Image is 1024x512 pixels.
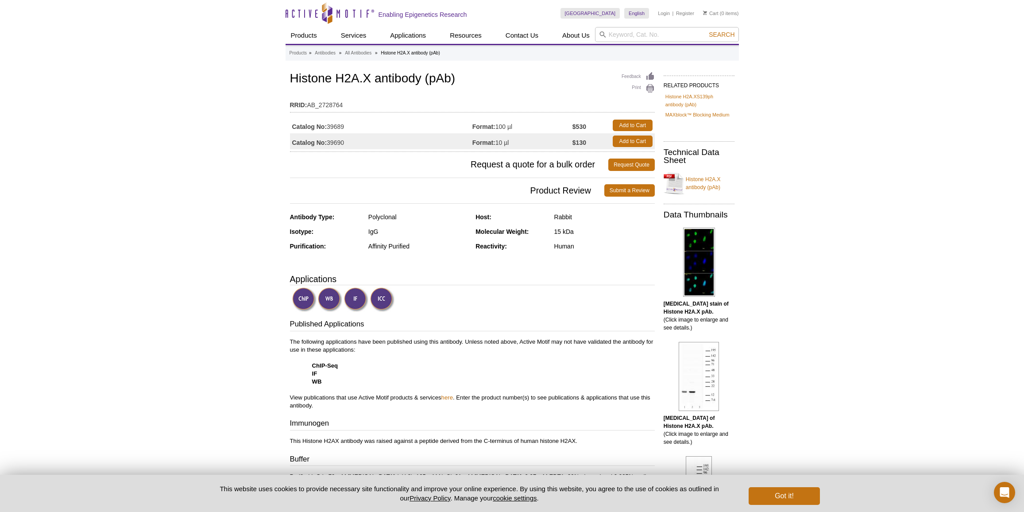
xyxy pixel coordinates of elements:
[385,27,431,44] a: Applications
[368,228,469,236] div: IgG
[344,287,368,312] img: Immunofluorescence Validated
[676,10,694,16] a: Register
[703,10,719,16] a: Cart
[315,49,336,57] a: Antibodies
[290,473,655,489] p: Purified IgG in 70 mM [MEDICAL_DATA] (pH 8), 105 mM NaCl, 31 mM [MEDICAL_DATA], 0.07 mM EDTA, 30%...
[290,159,609,171] span: Request a quote for a bulk order
[290,454,655,466] h3: Buffer
[309,50,312,55] li: »
[290,319,655,331] h3: Published Applications
[472,133,572,149] td: 10 µl
[683,228,715,297] img: Histone H2A.X antibody (pAb) tested by immunofluorescence.
[493,494,537,502] button: cookie settings
[709,31,734,38] span: Search
[554,242,655,250] div: Human
[290,96,655,110] td: AB_2728764
[664,211,734,219] h2: Data Thumbnails
[318,287,342,312] img: Western Blot Validated
[410,494,450,502] a: Privacy Policy
[292,139,327,147] strong: Catalog No:
[622,72,655,81] a: Feedback
[658,10,670,16] a: Login
[290,213,335,221] strong: Antibody Type:
[664,414,734,446] p: (Click image to enlarge and see details.)
[664,170,734,197] a: Histone H2A.X antibody (pAb)
[336,27,372,44] a: Services
[312,370,317,377] strong: IF
[664,75,734,91] h2: RELATED PRODUCTS
[749,487,819,505] button: Got it!
[613,136,653,147] a: Add to Cart
[560,8,620,19] a: [GEOGRAPHIC_DATA]
[205,484,734,503] p: This website uses cookies to provide necessary site functionality and improve your online experie...
[595,27,739,42] input: Keyword, Cat. No.
[381,50,440,55] li: Histone H2A.X antibody (pAb)
[624,8,649,19] a: English
[664,301,729,315] b: [MEDICAL_DATA] stain of Histone H2A.X pAb.
[557,27,595,44] a: About Us
[665,93,733,109] a: Histone H2A.XS139ph antibody (pAb)
[672,8,674,19] li: |
[290,101,307,109] strong: RRID:
[312,362,338,369] strong: ChIP-Seq
[608,159,655,171] a: Request Quote
[368,242,469,250] div: Affinity Purified
[290,72,655,87] h1: Histone H2A.X antibody (pAb)
[703,11,707,15] img: Your Cart
[604,184,655,197] a: Submit a Review
[290,437,655,445] p: This Histone H2AX antibody was raised against a peptide derived from the C-terminus of human hist...
[370,287,394,312] img: Immunocytochemistry Validated
[472,123,495,131] strong: Format:
[500,27,544,44] a: Contact Us
[312,378,322,385] strong: WB
[472,139,495,147] strong: Format:
[622,84,655,93] a: Print
[475,213,491,221] strong: Host:
[472,117,572,133] td: 100 µl
[290,418,655,431] h3: Immunogen
[679,342,719,411] img: Histone H2A.X antibody (pAb) tested by Western blot.
[375,50,378,55] li: »
[664,148,734,164] h2: Technical Data Sheet
[290,117,472,133] td: 39689
[441,394,453,401] a: here
[290,49,307,57] a: Products
[290,133,472,149] td: 39690
[368,213,469,221] div: Polyclonal
[994,482,1015,503] div: Open Intercom Messenger
[554,213,655,221] div: Rabbit
[664,300,734,332] p: (Click image to enlarge and see details.)
[292,287,317,312] img: ChIP Validated
[290,338,655,410] p: The following applications have been published using this antibody. Unless noted above, Active Mo...
[339,50,342,55] li: »
[613,120,653,131] a: Add to Cart
[345,49,371,57] a: All Antibodies
[290,272,655,286] h3: Applications
[554,228,655,236] div: 15 kDa
[703,8,739,19] li: (0 items)
[664,415,715,429] b: [MEDICAL_DATA] of Histone H2A.X pAb.
[475,243,507,250] strong: Reactivity:
[290,243,326,250] strong: Purification:
[292,123,327,131] strong: Catalog No:
[290,184,604,197] span: Product Review
[706,31,737,39] button: Search
[379,11,467,19] h2: Enabling Epigenetics Research
[286,27,322,44] a: Products
[572,139,586,147] strong: $130
[444,27,487,44] a: Resources
[665,111,730,119] a: MAXblock™ Blocking Medium
[572,123,586,131] strong: $530
[475,228,529,235] strong: Molecular Weight:
[290,228,314,235] strong: Isotype:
